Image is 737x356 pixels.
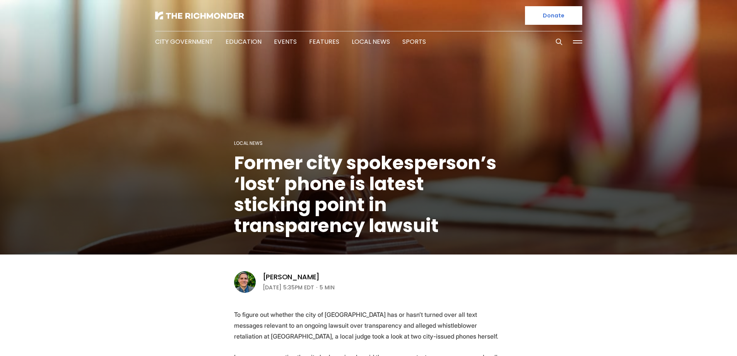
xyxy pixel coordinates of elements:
[352,37,390,46] a: Local News
[234,309,503,342] p: To figure out whether the city of [GEOGRAPHIC_DATA] has or hasn’t turned over all text messages r...
[309,37,339,46] a: Features
[226,37,262,46] a: Education
[402,37,426,46] a: Sports
[263,272,320,282] a: [PERSON_NAME]
[553,36,565,48] button: Search this site
[525,6,582,25] a: Donate
[320,283,335,292] span: 5 min
[155,12,244,19] img: The Richmonder
[234,153,503,236] h1: Former city spokesperson’s ‘lost’ phone is latest sticking point in transparency lawsuit
[274,37,297,46] a: Events
[155,37,213,46] a: City Government
[234,140,263,146] a: Local News
[234,271,256,293] img: Graham Moomaw
[263,283,314,292] time: [DATE] 5:35PM EDT
[672,318,737,356] iframe: portal-trigger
